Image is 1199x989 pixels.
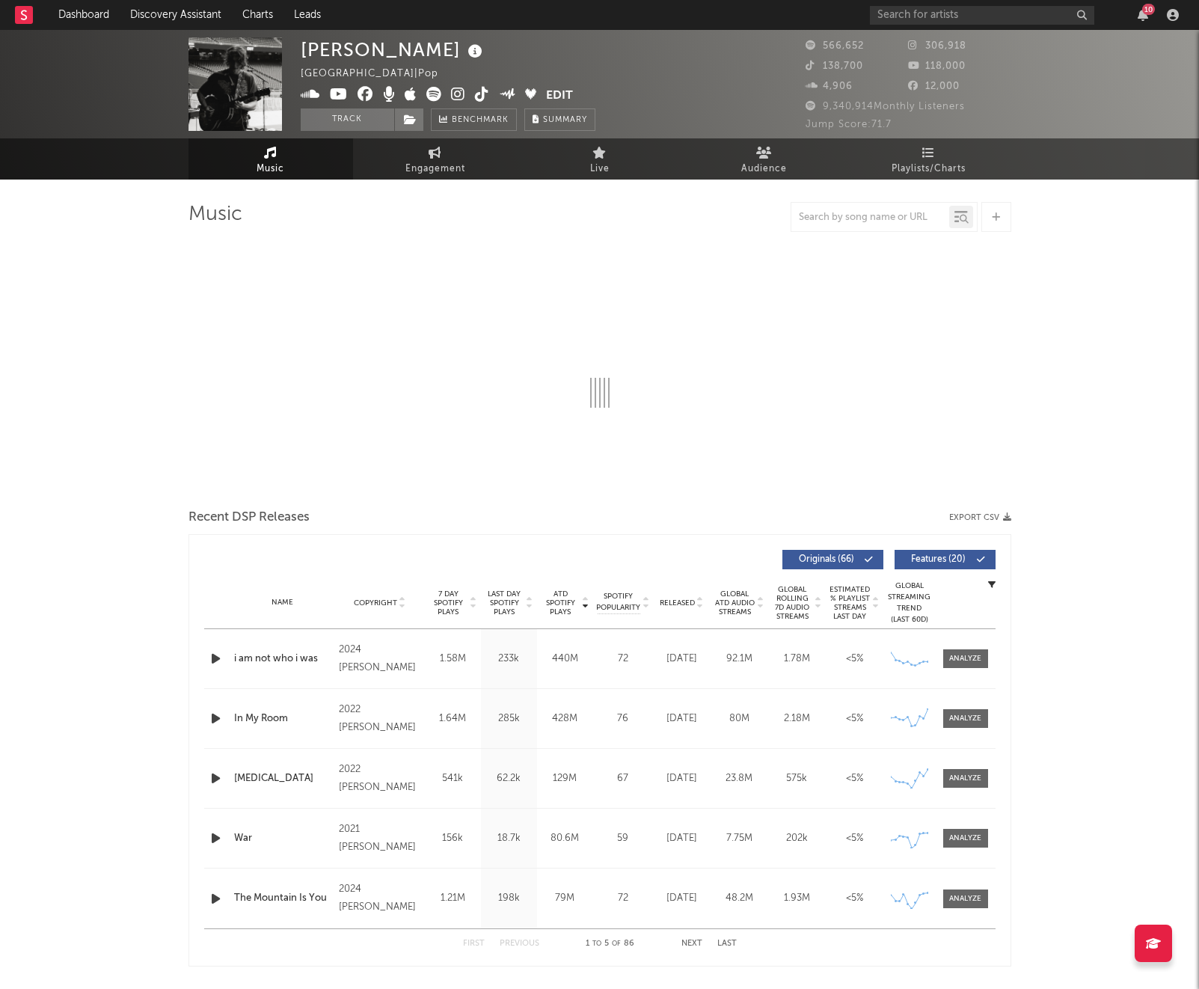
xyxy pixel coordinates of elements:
[353,138,518,180] a: Engagement
[597,711,649,726] div: 76
[772,652,822,667] div: 1.78M
[772,891,822,906] div: 1.93M
[429,711,477,726] div: 1.64M
[772,771,822,786] div: 575k
[657,771,707,786] div: [DATE]
[806,61,863,71] span: 138,700
[830,711,880,726] div: <5%
[830,891,880,906] div: <5%
[234,711,332,726] div: In My Room
[485,891,533,906] div: 198k
[597,831,649,846] div: 59
[782,550,883,569] button: Originals(66)
[234,597,332,608] div: Name
[234,831,332,846] a: War
[830,585,871,621] span: Estimated % Playlist Streams Last Day
[429,771,477,786] div: 541k
[339,881,420,916] div: 2024 [PERSON_NAME]
[657,711,707,726] div: [DATE]
[301,108,394,131] button: Track
[234,891,332,906] a: The Mountain Is You
[541,771,589,786] div: 129M
[895,550,996,569] button: Features(20)
[257,160,284,178] span: Music
[524,108,595,131] button: Summary
[887,581,932,625] div: Global Streaming Trend (Last 60D)
[657,891,707,906] div: [DATE]
[772,585,813,621] span: Global Rolling 7D Audio Streams
[791,212,949,224] input: Search by song name or URL
[908,61,966,71] span: 118,000
[612,940,621,947] span: of
[518,138,682,180] a: Live
[339,821,420,857] div: 2021 [PERSON_NAME]
[541,590,580,616] span: ATD Spotify Plays
[714,590,755,616] span: Global ATD Audio Streams
[592,940,601,947] span: to
[908,82,960,91] span: 12,000
[485,771,533,786] div: 62.2k
[485,652,533,667] div: 233k
[543,116,587,124] span: Summary
[892,160,966,178] span: Playlists/Charts
[546,87,573,105] button: Edit
[830,831,880,846] div: <5%
[847,138,1011,180] a: Playlists/Charts
[714,891,764,906] div: 48.2M
[741,160,787,178] span: Audience
[188,138,353,180] a: Music
[569,935,651,953] div: 1 5 86
[234,771,332,786] a: [MEDICAL_DATA]
[301,37,486,62] div: [PERSON_NAME]
[541,891,589,906] div: 79M
[908,41,966,51] span: 306,918
[597,652,649,667] div: 72
[792,555,861,564] span: Originals ( 66 )
[541,831,589,846] div: 80.6M
[429,652,477,667] div: 1.58M
[772,711,822,726] div: 2.18M
[485,711,533,726] div: 285k
[717,940,737,948] button: Last
[541,652,589,667] div: 440M
[904,555,973,564] span: Features ( 20 )
[1138,9,1148,21] button: 10
[949,513,1011,522] button: Export CSV
[485,831,533,846] div: 18.7k
[806,82,853,91] span: 4,906
[681,940,702,948] button: Next
[714,711,764,726] div: 80M
[452,111,509,129] span: Benchmark
[806,41,864,51] span: 566,652
[485,590,524,616] span: Last Day Spotify Plays
[597,771,649,786] div: 67
[590,160,610,178] span: Live
[429,831,477,846] div: 156k
[657,652,707,667] div: [DATE]
[541,711,589,726] div: 428M
[405,160,465,178] span: Engagement
[1142,4,1155,15] div: 10
[682,138,847,180] a: Audience
[339,701,420,737] div: 2022 [PERSON_NAME]
[429,590,468,616] span: 7 Day Spotify Plays
[830,652,880,667] div: <5%
[339,641,420,677] div: 2024 [PERSON_NAME]
[339,761,420,797] div: 2022 [PERSON_NAME]
[806,102,965,111] span: 9,340,914 Monthly Listeners
[714,771,764,786] div: 23.8M
[188,509,310,527] span: Recent DSP Releases
[463,940,485,948] button: First
[234,652,332,667] a: i am not who i was
[301,65,456,83] div: [GEOGRAPHIC_DATA] | Pop
[597,891,649,906] div: 72
[806,120,892,129] span: Jump Score: 71.7
[500,940,539,948] button: Previous
[429,891,477,906] div: 1.21M
[830,771,880,786] div: <5%
[870,6,1094,25] input: Search for artists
